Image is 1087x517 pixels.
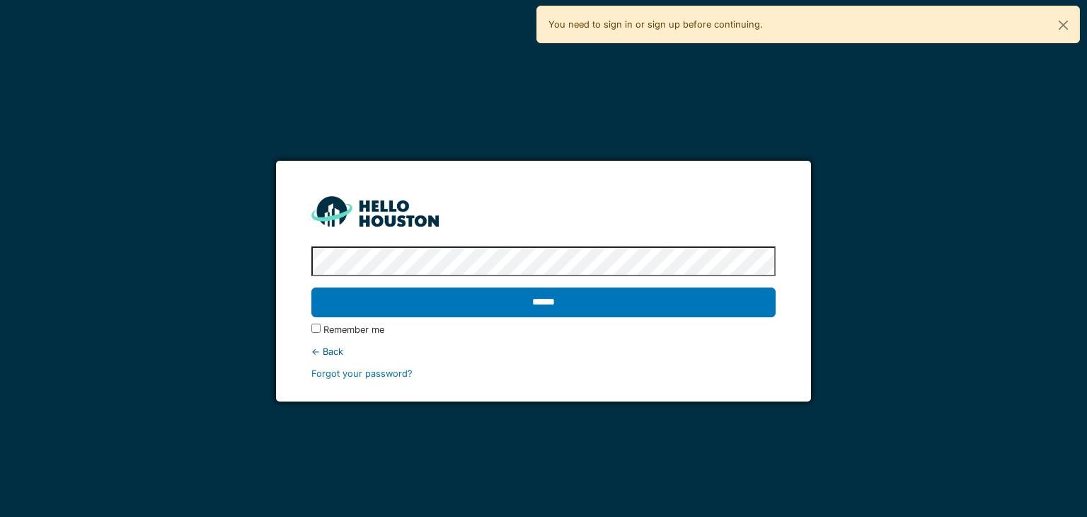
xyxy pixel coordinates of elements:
div: ← Back [311,345,775,358]
button: Close [1047,6,1079,44]
img: HH_line-BYnF2_Hg.png [311,196,439,227]
a: Forgot your password? [311,368,413,379]
label: Remember me [323,323,384,336]
div: You need to sign in or sign up before continuing. [536,6,1080,43]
